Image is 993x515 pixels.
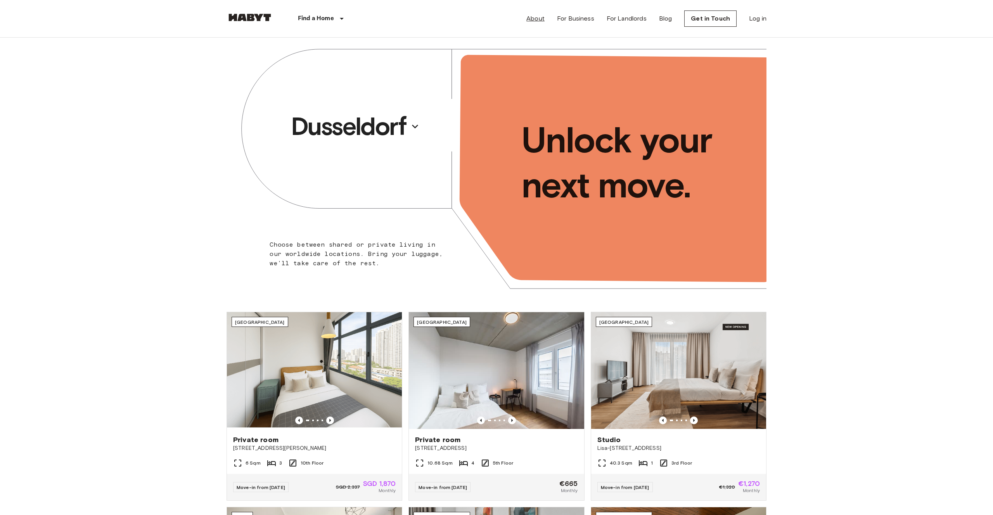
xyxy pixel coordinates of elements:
[659,416,667,424] button: Previous image
[415,444,578,452] span: [STREET_ADDRESS]
[738,480,760,487] span: €1,270
[270,240,448,268] p: Choose between shared or private living in our worldwide locations. Bring your luggage, we'll tak...
[235,319,285,325] span: [GEOGRAPHIC_DATA]
[610,460,632,467] span: 40.3 Sqm
[690,416,698,424] button: Previous image
[651,460,653,467] span: 1
[601,484,649,490] span: Move-in from [DATE]
[298,14,334,23] p: Find a Home
[233,444,396,452] span: [STREET_ADDRESS][PERSON_NAME]
[279,460,282,467] span: 3
[419,484,467,490] span: Move-in from [DATE]
[227,14,273,21] img: Habyt
[749,14,766,23] a: Log in
[415,435,460,444] span: Private room
[237,484,285,490] span: Move-in from [DATE]
[409,312,584,429] img: Marketing picture of unit DE-04-037-026-03Q
[561,487,578,494] span: Monthly
[597,435,621,444] span: Studio
[597,444,760,452] span: Lisa-[STREET_ADDRESS]
[477,416,485,424] button: Previous image
[233,435,279,444] span: Private room
[427,460,452,467] span: 10.68 Sqm
[526,14,545,23] a: About
[521,118,754,207] p: Unlock your next move.
[599,319,649,325] span: [GEOGRAPHIC_DATA]
[557,14,594,23] a: For Business
[295,416,303,424] button: Previous image
[607,14,647,23] a: For Landlords
[493,460,513,467] span: 5th Floor
[659,14,672,23] a: Blog
[291,111,406,142] p: Dusseldorf
[301,460,324,467] span: 10th Floor
[471,460,474,467] span: 4
[288,109,423,144] button: Dusseldorf
[743,487,760,494] span: Monthly
[591,312,766,501] a: Marketing picture of unit DE-01-491-304-001Previous imagePrevious image[GEOGRAPHIC_DATA]StudioLis...
[508,416,516,424] button: Previous image
[227,312,402,501] a: Marketing picture of unit SG-01-116-001-02Previous imagePrevious image[GEOGRAPHIC_DATA]Private ro...
[227,312,402,429] img: Marketing picture of unit SG-01-116-001-02
[591,312,766,429] img: Marketing picture of unit DE-01-491-304-001
[326,416,334,424] button: Previous image
[671,460,692,467] span: 3rd Floor
[336,484,360,491] span: SGD 2,337
[559,480,578,487] span: €665
[417,319,467,325] span: [GEOGRAPHIC_DATA]
[719,484,735,491] span: €1,320
[363,480,396,487] span: SGD 1,870
[408,312,584,501] a: Marketing picture of unit DE-04-037-026-03QPrevious imagePrevious image[GEOGRAPHIC_DATA]Private r...
[684,10,737,27] a: Get in Touch
[246,460,261,467] span: 6 Sqm
[379,487,396,494] span: Monthly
